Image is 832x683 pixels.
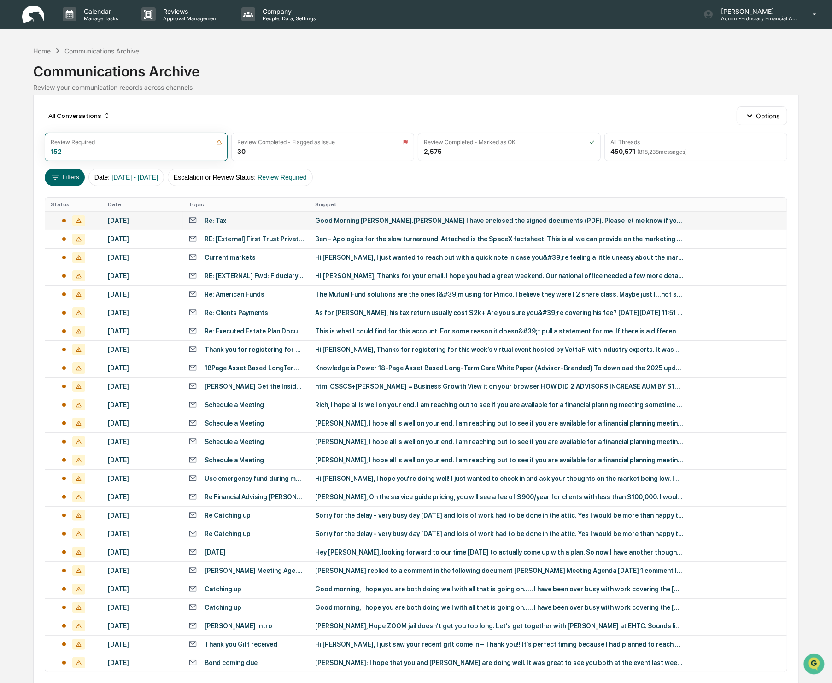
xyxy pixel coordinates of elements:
[315,364,684,372] div: Knowledge is Power 18-Page Asset Based Long-Term Care White Paper (Advisor-Branded) To download t...
[76,116,114,125] span: Attestations
[205,401,264,409] div: Schedule a Meeting
[31,70,151,80] div: Start new chat
[315,475,684,482] div: Hi [PERSON_NAME], I hope you're doing well! I just wanted to check in and ask your thoughts on th...
[108,401,177,409] div: [DATE]
[205,456,264,464] div: Schedule a Meeting
[205,272,305,280] div: RE: [EXTERNAL] Fwd: Fiduciary Financial Advisors
[310,198,786,211] th: Snippet
[637,148,687,155] span: ( 818,238 messages)
[108,217,177,224] div: [DATE]
[33,83,799,91] div: Review your communication records across channels
[108,622,177,630] div: [DATE]
[315,622,684,630] div: [PERSON_NAME], Hope ZOOM jail doesn’t get you too long. Let’s get together with [PERSON_NAME] at ...
[315,291,684,298] div: The Mutual Fund solutions are the ones I&#39;m using for Pimco. I believe they were I 2 share cla...
[18,116,59,125] span: Preclearance
[65,47,140,55] div: Communications Archive
[45,108,114,123] div: All Conversations
[108,512,177,519] div: [DATE]
[108,346,177,353] div: [DATE]
[610,139,640,146] div: All Threads
[216,139,222,145] img: icon
[108,475,177,482] div: [DATE]
[18,134,58,143] span: Data Lookup
[168,169,313,186] button: Escalation or Review Status:Review Required
[205,327,305,335] div: Re: Executed Estate Plan Documents
[67,117,74,124] div: 🗄️
[22,6,44,23] img: logo
[205,475,305,482] div: Use emergency fund during market drop
[315,549,684,556] div: Hey [PERSON_NAME], looking forward to our time [DATE] to actually come up with a plan. So now I h...
[205,438,264,445] div: Schedule a Meeting
[315,272,684,280] div: HI [PERSON_NAME], Thanks for your email. I hope you had a great weekend. Our national office need...
[237,139,335,146] div: Review Completed - Flagged as Issue
[205,364,305,372] div: 18Page Asset Based LongTerm Care White Paper AdvisorBranded
[205,585,241,593] div: Catching up
[403,139,408,145] img: icon
[63,112,118,129] a: 🗄️Attestations
[315,346,684,353] div: Hi [PERSON_NAME], Thanks for registering for this week’s virtual event hosted by VettaFi with ind...
[315,585,684,593] div: Good morning, I hope you are both doing well with all that is going on….. I have been over busy w...
[9,134,17,142] div: 🔎
[108,456,177,464] div: [DATE]
[102,198,183,211] th: Date
[108,585,177,593] div: [DATE]
[205,420,264,427] div: Schedule a Meeting
[803,653,827,677] iframe: Open customer support
[610,147,687,155] div: 450,571
[205,659,258,666] div: Bond coming due
[45,198,102,211] th: Status
[205,530,251,537] div: Re Catching up
[108,549,177,556] div: [DATE]
[315,567,684,574] div: [PERSON_NAME] replied to a comment in the following document [PERSON_NAME] Meeting Agenda [DATE] ...
[108,567,177,574] div: [DATE]
[108,364,177,372] div: [DATE]
[205,641,277,648] div: Thank you Gift received
[108,291,177,298] div: [DATE]
[737,106,787,125] button: Options
[255,7,321,15] p: Company
[33,47,51,55] div: Home
[714,7,799,15] p: [PERSON_NAME]
[315,438,684,445] div: [PERSON_NAME], I hope all is well on your end. I am reaching out to see if you are available for ...
[108,530,177,537] div: [DATE]
[205,235,305,243] div: RE: [External] First Trust Private Asset Platform Access
[205,604,241,611] div: Catching up
[205,567,305,574] div: [PERSON_NAME] Meeting Age... Question for [PERSON_NAME]
[315,383,684,390] div: html CSSCS+[PERSON_NAME] = Business Growth View it on your browser HOW DID 2 ADVISORS INCREASE AU...
[108,254,177,261] div: [DATE]
[45,169,85,186] button: Filters
[51,147,62,155] div: 152
[108,272,177,280] div: [DATE]
[589,139,595,145] img: icon
[108,309,177,316] div: [DATE]
[315,254,684,261] div: Hi [PERSON_NAME], I just wanted to reach out with a quick note in case you&#39;re feeling a littl...
[315,309,684,316] div: As for [PERSON_NAME], his tax return usually cost $2k+ Are you sure you&#39;re covering his fee? ...
[108,604,177,611] div: [DATE]
[92,156,111,163] span: Pylon
[315,235,684,243] div: Ben – Apologies for the slow turnaround. Attached is the SpaceX factsheet. This is all we can pro...
[157,73,168,84] button: Start new chat
[65,156,111,163] a: Powered byPylon
[315,530,684,537] div: Sorry for the delay - very busy day [DATE] and lots of work had to be done in the attic. Yes I wo...
[51,139,95,146] div: Review Required
[9,117,17,124] div: 🖐️
[205,512,251,519] div: Re Catching up
[205,254,256,261] div: Current markets
[108,383,177,390] div: [DATE]
[108,235,177,243] div: [DATE]
[33,56,799,80] div: Communications Archive
[31,80,117,87] div: We're available if you need us!
[108,659,177,666] div: [DATE]
[88,169,164,186] button: Date:[DATE] - [DATE]
[315,493,684,501] div: [PERSON_NAME], On the service guide pricing, you will see a fee of $900/year for clients with les...
[205,493,305,501] div: Re Financial Advising [PERSON_NAME]
[111,174,158,181] span: [DATE] - [DATE]
[237,147,246,155] div: 30
[156,15,223,22] p: Approval Management
[205,309,268,316] div: Re: Clients Payments
[258,174,307,181] span: Review Required
[315,659,684,666] div: [PERSON_NAME]: I hope that you and [PERSON_NAME] are doing well. It was great to see you both at ...
[205,549,226,556] div: [DATE]
[9,19,168,34] p: How can we help?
